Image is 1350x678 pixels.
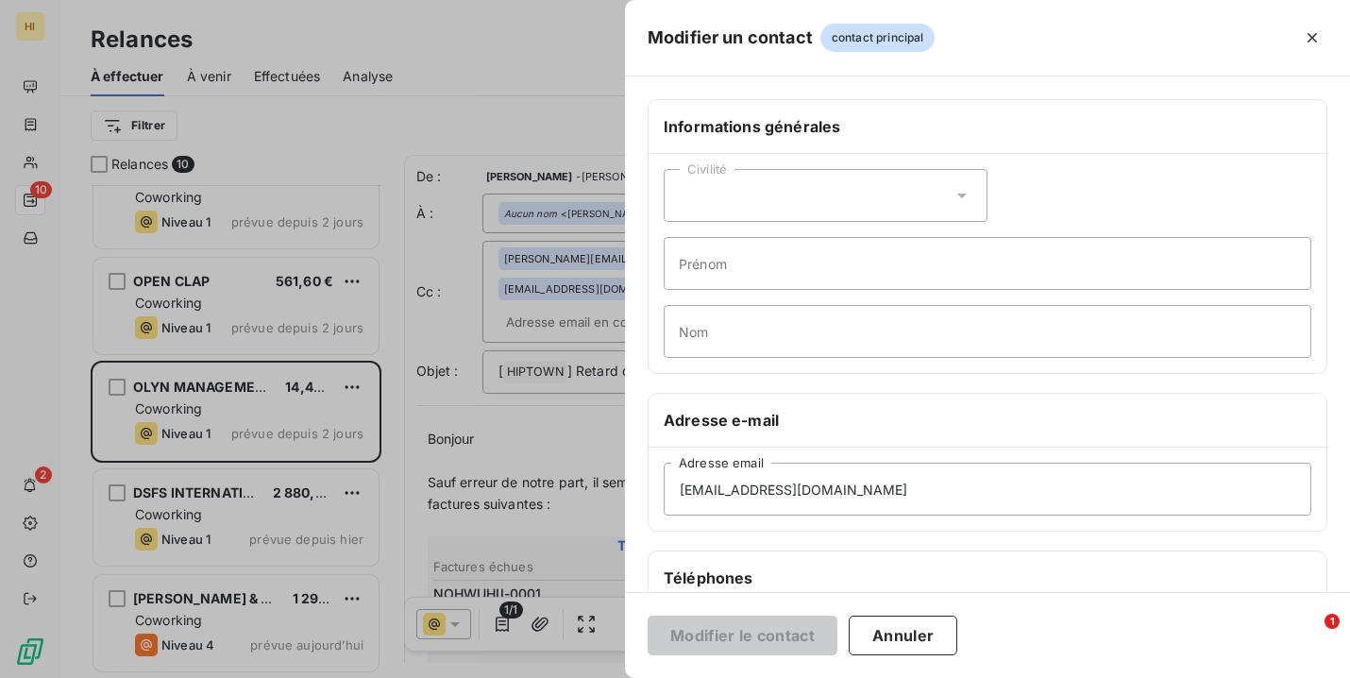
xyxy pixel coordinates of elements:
[664,115,1311,138] h6: Informations générales
[664,305,1311,358] input: placeholder
[664,237,1311,290] input: placeholder
[1286,614,1331,659] iframe: Intercom live chat
[1325,614,1340,629] span: 1
[648,616,837,655] button: Modifier le contact
[820,24,936,52] span: contact principal
[664,567,1311,589] h6: Téléphones
[849,616,957,655] button: Annuler
[664,409,1311,432] h6: Adresse e-mail
[664,463,1311,516] input: placeholder
[648,25,813,51] h5: Modifier un contact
